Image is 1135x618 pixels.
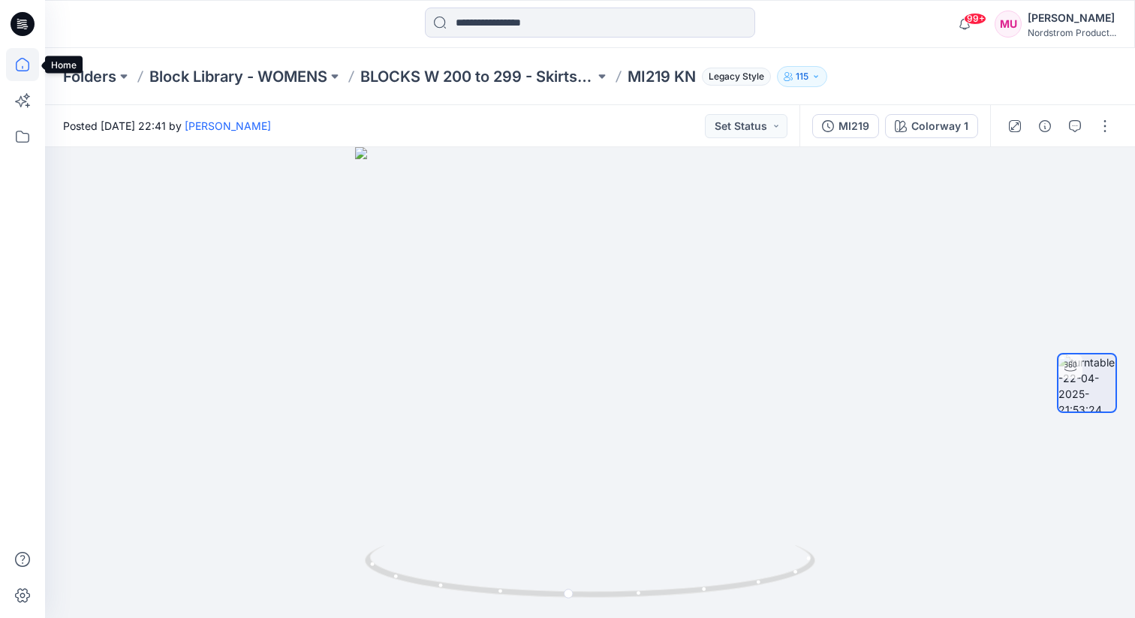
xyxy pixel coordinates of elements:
a: BLOCKS W 200 to 299 - Skirts, skorts, 1/2 Slip, Full Slip [360,66,595,87]
button: 115 [777,66,827,87]
div: [PERSON_NAME] [1028,9,1116,27]
p: 115 [796,68,808,85]
img: turntable-22-04-2025-21:53:24 [1058,354,1115,411]
div: MU [995,11,1022,38]
div: MI219 [838,118,869,134]
div: Nordstrom Product... [1028,27,1116,38]
span: Legacy Style [702,68,771,86]
button: Legacy Style [696,66,771,87]
div: Colorway 1 [911,118,968,134]
p: MI219 KN [628,66,696,87]
a: Folders [63,66,116,87]
button: Details [1033,114,1057,138]
a: Block Library - WOMENS [149,66,327,87]
span: 99+ [964,13,986,25]
a: [PERSON_NAME] [185,119,271,132]
button: MI219 [812,114,879,138]
button: Colorway 1 [885,114,978,138]
span: Posted [DATE] 22:41 by [63,118,271,134]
